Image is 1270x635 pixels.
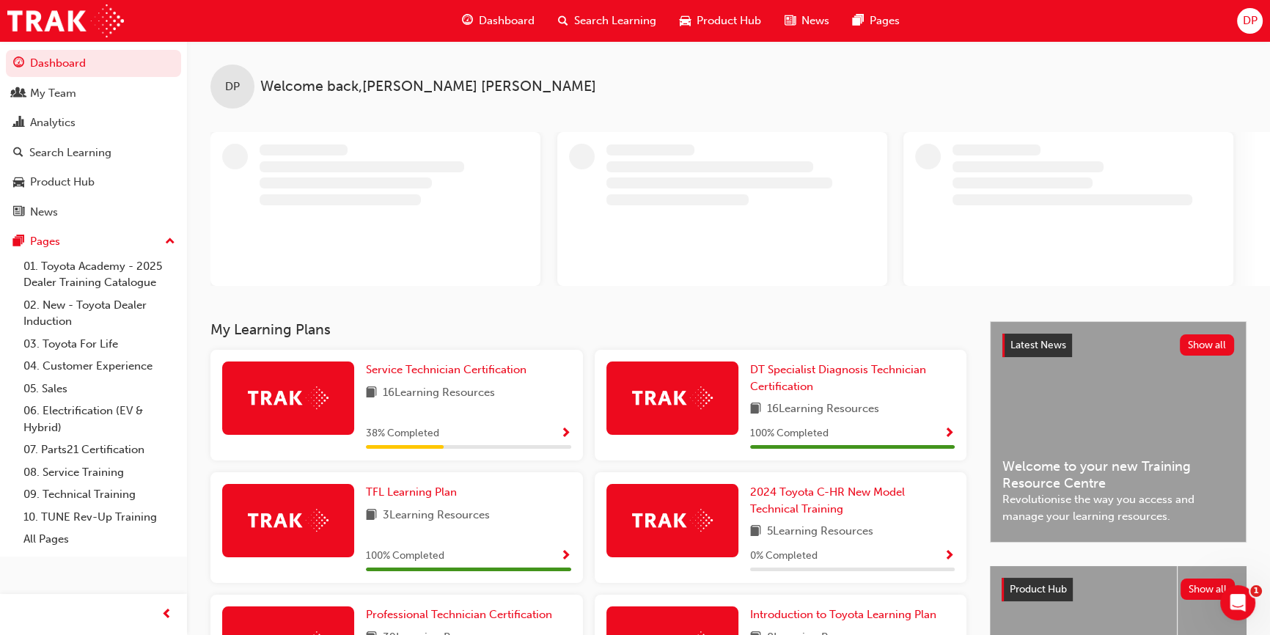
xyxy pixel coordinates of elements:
[366,484,463,501] a: TFL Learning Plan
[366,425,439,442] span: 38 % Completed
[560,550,571,563] span: Show Progress
[13,147,23,160] span: search-icon
[6,228,181,255] button: Pages
[366,384,377,403] span: book-icon
[30,204,58,221] div: News
[1181,579,1236,600] button: Show all
[366,548,444,565] span: 100 % Completed
[366,485,457,499] span: TFL Learning Plan
[773,6,841,36] a: news-iconNews
[13,206,24,219] span: news-icon
[18,438,181,461] a: 07. Parts21 Certification
[18,355,181,378] a: 04. Customer Experience
[750,548,818,565] span: 0 % Completed
[29,144,111,161] div: Search Learning
[801,12,829,29] span: News
[18,400,181,438] a: 06. Electrification (EV & Hybrid)
[248,509,328,532] img: Trak
[1242,12,1257,29] span: DP
[366,507,377,525] span: book-icon
[383,507,490,525] span: 3 Learning Resources
[479,12,535,29] span: Dashboard
[450,6,546,36] a: guage-iconDashboard
[870,12,900,29] span: Pages
[767,400,879,419] span: 16 Learning Resources
[1180,334,1235,356] button: Show all
[750,361,955,394] a: DT Specialist Diagnosis Technician Certification
[366,363,526,376] span: Service Technician Certification
[13,176,24,189] span: car-icon
[560,425,571,443] button: Show Progress
[13,57,24,70] span: guage-icon
[13,235,24,249] span: pages-icon
[30,233,60,250] div: Pages
[750,606,942,623] a: Introduction to Toyota Learning Plan
[6,50,181,77] a: Dashboard
[260,78,596,95] span: Welcome back , [PERSON_NAME] [PERSON_NAME]
[767,523,873,541] span: 5 Learning Resources
[944,425,955,443] button: Show Progress
[6,199,181,226] a: News
[841,6,911,36] a: pages-iconPages
[1237,8,1263,34] button: DP
[560,547,571,565] button: Show Progress
[30,114,76,131] div: Analytics
[558,12,568,30] span: search-icon
[210,321,966,338] h3: My Learning Plans
[750,400,761,419] span: book-icon
[18,461,181,484] a: 08. Service Training
[18,294,181,333] a: 02. New - Toyota Dealer Induction
[30,85,76,102] div: My Team
[750,484,955,517] a: 2024 Toyota C-HR New Model Technical Training
[383,384,495,403] span: 16 Learning Resources
[668,6,773,36] a: car-iconProduct Hub
[1002,578,1235,601] a: Product HubShow all
[750,608,936,621] span: Introduction to Toyota Learning Plan
[750,523,761,541] span: book-icon
[632,386,713,409] img: Trak
[785,12,796,30] span: news-icon
[1002,491,1234,524] span: Revolutionise the way you access and manage your learning resources.
[750,425,829,442] span: 100 % Completed
[6,80,181,107] a: My Team
[697,12,761,29] span: Product Hub
[18,333,181,356] a: 03. Toyota For Life
[546,6,668,36] a: search-iconSearch Learning
[18,255,181,294] a: 01. Toyota Academy - 2025 Dealer Training Catalogue
[161,606,172,624] span: prev-icon
[750,485,905,515] span: 2024 Toyota C-HR New Model Technical Training
[1002,458,1234,491] span: Welcome to your new Training Resource Centre
[30,174,95,191] div: Product Hub
[366,606,558,623] a: Professional Technician Certification
[990,321,1247,543] a: Latest NewsShow allWelcome to your new Training Resource CentreRevolutionise the way you access a...
[574,12,656,29] span: Search Learning
[165,232,175,252] span: up-icon
[1010,339,1066,351] span: Latest News
[944,547,955,565] button: Show Progress
[6,47,181,228] button: DashboardMy TeamAnalyticsSearch LearningProduct HubNews
[632,509,713,532] img: Trak
[560,427,571,441] span: Show Progress
[248,386,328,409] img: Trak
[1010,583,1067,595] span: Product Hub
[6,169,181,196] a: Product Hub
[462,12,473,30] span: guage-icon
[6,109,181,136] a: Analytics
[750,363,926,393] span: DT Specialist Diagnosis Technician Certification
[366,361,532,378] a: Service Technician Certification
[18,528,181,551] a: All Pages
[366,608,552,621] span: Professional Technician Certification
[1250,585,1262,597] span: 1
[13,117,24,130] span: chart-icon
[225,78,240,95] span: DP
[1002,334,1234,357] a: Latest NewsShow all
[1220,585,1255,620] iframe: Intercom live chat
[13,87,24,100] span: people-icon
[853,12,864,30] span: pages-icon
[680,12,691,30] span: car-icon
[944,550,955,563] span: Show Progress
[7,4,124,37] img: Trak
[18,483,181,506] a: 09. Technical Training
